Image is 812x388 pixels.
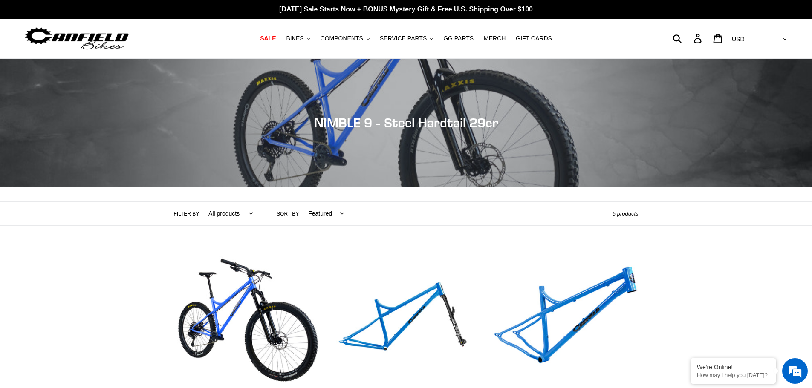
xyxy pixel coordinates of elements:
[480,33,510,44] a: MERCH
[314,115,498,130] span: NIMBLE 9 - Steel Hardtail 29er
[511,33,556,44] a: GIFT CARDS
[439,33,478,44] a: GG PARTS
[23,25,130,52] img: Canfield Bikes
[316,33,374,44] button: COMPONENTS
[282,33,314,44] button: BIKES
[380,35,427,42] span: SERVICE PARTS
[321,35,363,42] span: COMPONENTS
[443,35,474,42] span: GG PARTS
[484,35,506,42] span: MERCH
[376,33,437,44] button: SERVICE PARTS
[516,35,552,42] span: GIFT CARDS
[697,372,769,378] p: How may I help you today?
[677,29,699,48] input: Search
[697,364,769,371] div: We're Online!
[256,33,280,44] a: SALE
[277,210,299,218] label: Sort by
[260,35,276,42] span: SALE
[286,35,303,42] span: BIKES
[613,210,639,217] span: 5 products
[174,210,199,218] label: Filter by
